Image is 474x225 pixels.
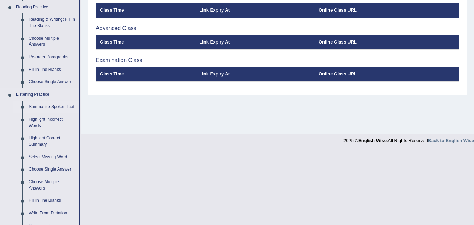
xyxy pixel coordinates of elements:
[26,76,79,88] a: Choose Single Answer
[26,64,79,76] a: Fill In The Blanks
[96,25,459,32] h3: Advanced Class
[26,194,79,207] a: Fill In The Blanks
[26,163,79,176] a: Choose Single Answer
[315,67,459,82] th: Online Class URL
[26,51,79,64] a: Re-order Paragraphs
[26,32,79,51] a: Choose Multiple Answers
[358,138,388,143] strong: English Wise.
[195,67,315,82] th: Link Expiry At
[13,1,79,14] a: Reading Practice
[343,134,474,144] div: 2025 © All Rights Reserved
[26,151,79,164] a: Select Missing Word
[96,57,459,64] h3: Examination Class
[26,132,79,151] a: Highlight Correct Summary
[26,176,79,194] a: Choose Multiple Answers
[13,88,79,101] a: Listening Practice
[96,3,196,18] th: Class Time
[26,207,79,220] a: Write From Dictation
[195,35,315,50] th: Link Expiry At
[26,113,79,132] a: Highlight Incorrect Words
[195,3,315,18] th: Link Expiry At
[96,67,196,82] th: Class Time
[315,35,459,50] th: Online Class URL
[26,13,79,32] a: Reading & Writing: Fill In The Blanks
[315,3,459,18] th: Online Class URL
[26,101,79,113] a: Summarize Spoken Text
[96,35,196,50] th: Class Time
[428,138,474,143] a: Back to English Wise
